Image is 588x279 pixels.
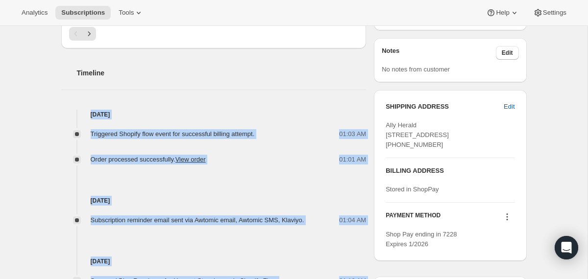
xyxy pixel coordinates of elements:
[61,110,367,119] h4: [DATE]
[22,9,48,17] span: Analytics
[61,256,367,266] h4: [DATE]
[382,66,450,73] span: No notes from customer
[91,130,255,138] span: Triggered Shopify flow event for successful billing attempt.
[504,102,514,112] span: Edit
[339,155,366,164] span: 01:01 AM
[527,6,572,20] button: Settings
[543,9,566,17] span: Settings
[496,46,519,60] button: Edit
[386,211,441,225] h3: PAYMENT METHOD
[339,129,366,139] span: 01:03 AM
[77,68,367,78] h2: Timeline
[382,46,496,60] h3: Notes
[555,236,578,259] div: Open Intercom Messenger
[16,6,53,20] button: Analytics
[82,27,96,41] button: Next
[386,102,504,112] h3: SHIPPING ADDRESS
[91,216,304,224] span: Subscription reminder email sent via Awtomic email, Awtomic SMS, Klaviyo.
[496,9,509,17] span: Help
[69,27,359,41] nav: Pagination
[61,196,367,206] h4: [DATE]
[119,9,134,17] span: Tools
[502,49,513,57] span: Edit
[55,6,111,20] button: Subscriptions
[480,6,525,20] button: Help
[386,231,457,248] span: Shop Pay ending in 7228 Expires 1/2026
[175,156,206,163] a: View order
[386,186,439,193] span: Stored in ShopPay
[339,215,366,225] span: 01:04 AM
[61,9,105,17] span: Subscriptions
[386,121,449,148] span: Ally Herald [STREET_ADDRESS] [PHONE_NUMBER]
[386,166,514,176] h3: BILLING ADDRESS
[498,99,520,115] button: Edit
[91,156,206,163] span: Order processed successfully.
[113,6,149,20] button: Tools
